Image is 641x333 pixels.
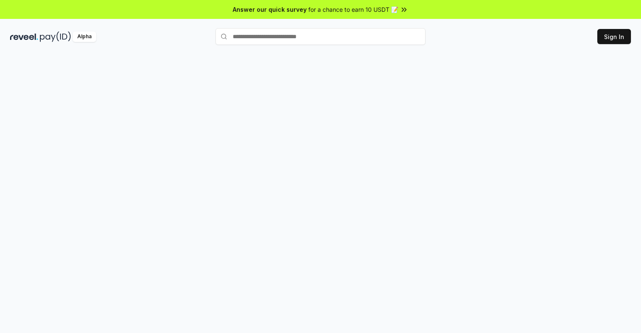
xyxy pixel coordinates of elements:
[73,31,96,42] div: Alpha
[308,5,398,14] span: for a chance to earn 10 USDT 📝
[10,31,38,42] img: reveel_dark
[40,31,71,42] img: pay_id
[233,5,307,14] span: Answer our quick survey
[597,29,631,44] button: Sign In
